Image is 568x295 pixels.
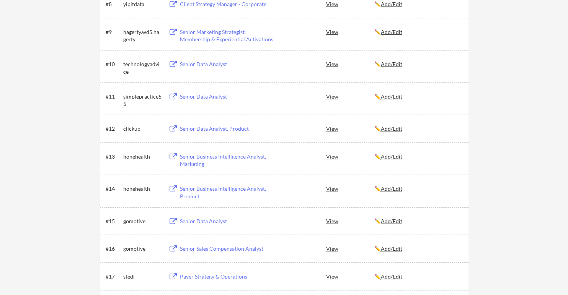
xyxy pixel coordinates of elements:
div: #8 [106,0,121,8]
div: #10 [106,60,121,68]
div: View [326,182,374,195]
u: Add/Edit [381,245,402,252]
div: ✏️ [374,93,462,100]
div: View [326,89,374,103]
div: #11 [106,93,121,100]
div: Senior Sales Compensation Analyst [180,245,275,253]
div: ✏️ [374,28,462,36]
div: #14 [106,185,121,193]
u: Add/Edit [381,125,402,132]
u: Add/Edit [381,153,402,160]
div: Senior Business Intelligence Analyst, Product [180,185,275,200]
div: Senior Marketing Strategist, Membership & Experiential Activations [180,28,275,43]
div: clickup [123,125,162,133]
div: View [326,25,374,39]
u: Add/Edit [381,93,402,100]
div: gomotive [123,217,162,225]
div: View [326,122,374,135]
div: ✏️ [374,60,462,68]
u: Add/Edit [381,218,402,224]
div: Senior Data Analyst [180,217,275,225]
div: Senior Business Intelligence Analyst, Marketing [180,153,275,168]
div: #9 [106,28,121,36]
div: #15 [106,217,121,225]
div: ✏️ [374,185,462,193]
div: Payer Strategy & Operations [180,273,275,280]
div: gomotive [123,245,162,253]
div: ✏️ [374,153,462,160]
div: yipitdata [123,0,162,8]
div: honehealth [123,153,162,160]
div: View [326,242,374,255]
div: #16 [106,245,121,253]
u: Add/Edit [381,1,402,7]
div: hagerty.wd5.hagerty [123,28,162,43]
div: simplepractice55 [123,93,162,108]
u: Add/Edit [381,61,402,67]
u: Add/Edit [381,185,402,192]
div: Senior Data Analyst, Product [180,125,275,133]
div: View [326,214,374,228]
div: Client Strategy Manager - Corporate [180,0,275,8]
div: View [326,57,374,71]
div: ✏️ [374,0,462,8]
div: View [326,269,374,283]
div: #12 [106,125,121,133]
div: technologyadvice [123,60,162,75]
u: Add/Edit [381,29,402,35]
div: Senior Data Analyst [180,93,275,100]
div: View [326,149,374,163]
div: ✏️ [374,245,462,253]
div: #13 [106,153,121,160]
u: Add/Edit [381,273,402,280]
div: stedi [123,273,162,280]
div: ✏️ [374,273,462,280]
div: Senior Data Analyst [180,60,275,68]
div: honehealth [123,185,162,193]
div: #17 [106,273,121,280]
div: ✏️ [374,125,462,133]
div: ✏️ [374,217,462,225]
